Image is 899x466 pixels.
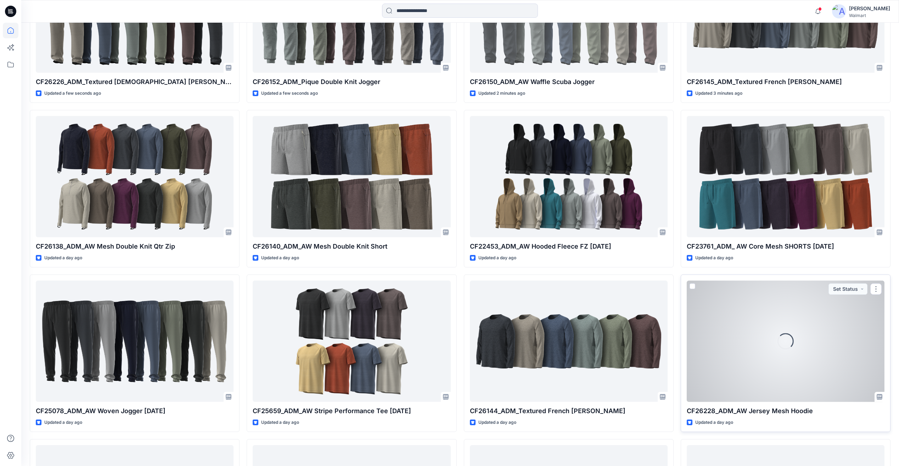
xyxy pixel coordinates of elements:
[44,254,82,262] p: Updated a day ago
[478,254,516,262] p: Updated a day ago
[261,90,318,97] p: Updated a few seconds ago
[478,419,516,426] p: Updated a day ago
[36,406,234,416] p: CF25078_ADM_AW Woven Jogger [DATE]
[687,116,884,237] a: CF23761_ADM_ AW Core Mesh SHORTS 23SEP25
[253,406,450,416] p: CF25659_ADM_AW Stripe Performance Tee [DATE]
[695,90,742,97] p: Updated 3 minutes ago
[44,90,101,97] p: Updated a few seconds ago
[478,90,525,97] p: Updated 2 minutes ago
[470,242,668,251] p: CF22453_ADM_AW Hooded Fleece FZ [DATE]
[253,116,450,237] a: CF26140_ADM_AW Mesh Double Knit Short
[261,419,299,426] p: Updated a day ago
[470,77,668,87] p: CF26150_ADM_AW Waffle Scuba Jogger
[470,281,668,401] a: CF26144_ADM_Textured French Terry Crew
[36,242,234,251] p: CF26138_ADM_AW Mesh Double Knit Qtr Zip
[36,281,234,401] a: CF25078_ADM_AW Woven Jogger 23SEP25
[849,13,890,18] div: Walmart
[687,406,884,416] p: CF26228_ADM_AW Jersey Mesh Hoodie
[695,419,733,426] p: Updated a day ago
[687,242,884,251] p: CF23761_ADM_ AW Core Mesh SHORTS [DATE]
[849,4,890,13] div: [PERSON_NAME]
[253,77,450,87] p: CF26152_ADM_Pique Double Knit Jogger
[36,116,234,237] a: CF26138_ADM_AW Mesh Double Knit Qtr Zip
[687,77,884,87] p: CF26145_ADM_Textured French [PERSON_NAME]
[253,242,450,251] p: CF26140_ADM_AW Mesh Double Knit Short
[832,4,846,18] img: avatar
[470,406,668,416] p: CF26144_ADM_Textured French [PERSON_NAME]
[470,116,668,237] a: CF22453_ADM_AW Hooded Fleece FZ 23SEP25
[36,77,234,87] p: CF26226_ADM_Textured [DEMOGRAPHIC_DATA] [PERSON_NAME]
[44,419,82,426] p: Updated a day ago
[261,254,299,262] p: Updated a day ago
[253,281,450,401] a: CF25659_ADM_AW Stripe Performance Tee 23SEP25
[695,254,733,262] p: Updated a day ago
